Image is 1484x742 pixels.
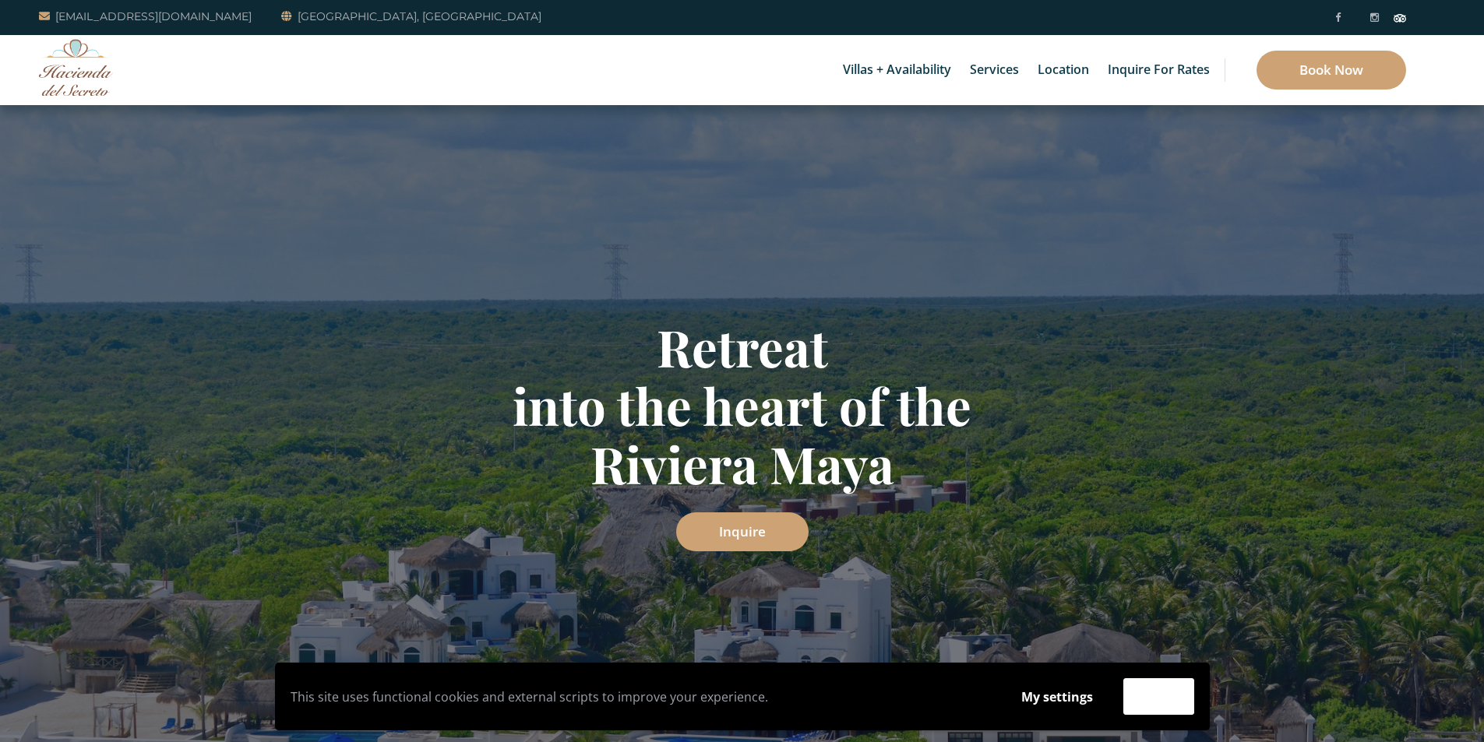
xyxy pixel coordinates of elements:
button: Accept [1123,678,1194,715]
a: Services [962,35,1027,105]
img: Awesome Logo [39,39,113,96]
h1: Retreat into the heart of the Riviera Maya [287,318,1198,493]
a: Inquire [676,512,809,551]
a: Location [1030,35,1097,105]
p: This site uses functional cookies and external scripts to improve your experience. [291,685,991,709]
img: Tripadvisor_logomark.svg [1394,14,1406,22]
a: [EMAIL_ADDRESS][DOMAIN_NAME] [39,7,252,26]
a: Villas + Availability [835,35,959,105]
a: Inquire for Rates [1100,35,1218,105]
a: [GEOGRAPHIC_DATA], [GEOGRAPHIC_DATA] [281,7,541,26]
button: My settings [1006,679,1108,715]
a: Book Now [1257,51,1406,90]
